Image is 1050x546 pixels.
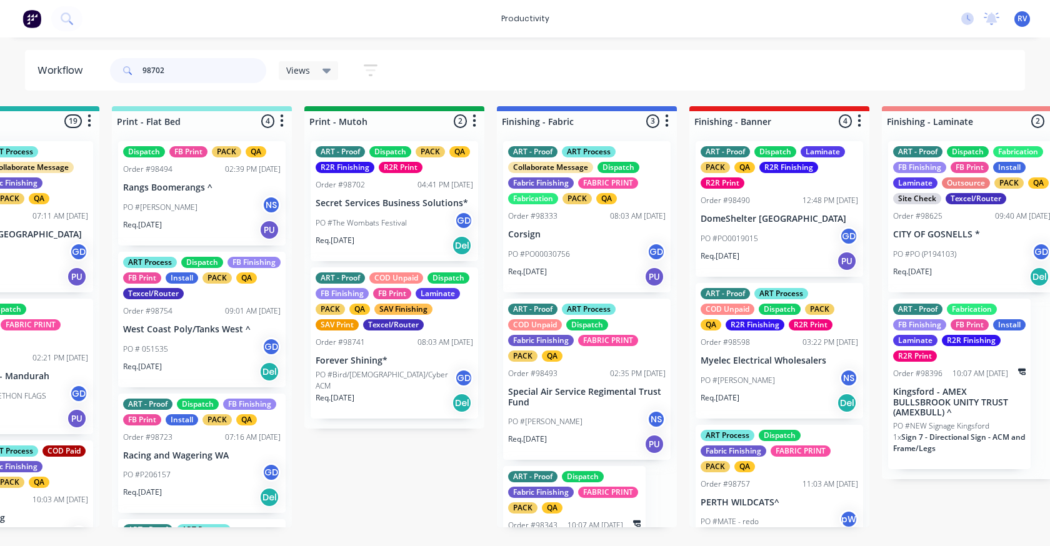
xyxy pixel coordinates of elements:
[262,196,281,214] div: NS
[610,368,666,379] div: 02:35 PM [DATE]
[759,304,801,315] div: Dispatch
[1028,177,1049,189] div: QA
[508,350,537,362] div: PACK
[802,195,858,206] div: 12:48 PM [DATE]
[118,252,286,387] div: ART ProcessDispatchFB FinishingFB PrintInstallPACKQATexcel/RouterOrder #9875409:01 AM [DATE]West ...
[142,58,266,83] input: Search for orders...
[701,392,739,404] p: Req. [DATE]
[696,141,863,277] div: ART - ProofDispatchLaminatePACKQAR2R FinishingR2R PrintOrder #9849012:48 PM [DATE]DomeShelter [GE...
[893,162,946,173] div: FB Finishing
[22,9,41,28] img: Factory
[123,414,161,425] div: FB Print
[166,414,198,425] div: Install
[578,177,638,189] div: FABRIC PRINT
[951,319,989,330] div: FB Print
[246,146,266,157] div: QA
[701,251,739,262] p: Req. [DATE]
[701,195,750,206] div: Order #98490
[542,350,562,362] div: QA
[701,337,750,348] div: Order #98598
[893,432,901,442] span: 1 x
[734,162,755,173] div: QA
[316,146,365,157] div: ART - Proof
[946,193,1006,204] div: Texcel/Router
[311,141,478,261] div: ART - ProofDispatchPACKQAR2R FinishingR2R PrintOrder #9870204:41 PM [DATE]Secret Services Busines...
[508,434,547,445] p: Req. [DATE]
[566,319,608,330] div: Dispatch
[454,369,473,387] div: GD
[316,198,473,209] p: Secret Services Business Solutions*
[316,355,473,366] p: Forever Shining*
[726,319,784,330] div: R2R Finishing
[42,445,86,457] div: COD Paid
[123,450,281,461] p: Racing and Wagering WA
[754,146,796,157] div: Dispatch
[118,141,286,246] div: DispatchFB PrintPACKQAOrder #9849402:39 PM [DATE]Rangs Boomerangs ^PO #[PERSON_NAME]NSReq.[DATE]PU
[452,236,472,256] div: Del
[316,272,365,284] div: ART - Proof
[503,141,671,292] div: ART - ProofART ProcessCollaborate MessageDispatchFabric FinishingFABRIC PRINTFabricationPACKQAOrd...
[181,257,223,268] div: Dispatch
[123,257,177,268] div: ART Process
[29,477,49,488] div: QA
[262,463,281,482] div: GD
[67,267,87,287] div: PU
[805,304,834,315] div: PACK
[363,319,424,330] div: Texcel/Router
[596,193,617,204] div: QA
[508,249,570,260] p: PO #PO00030756
[316,288,369,299] div: FB Finishing
[893,420,989,432] p: PO #NEW Signage Kingsford
[223,399,276,410] div: FB Finishing
[734,461,755,472] div: QA
[759,162,818,173] div: R2R Finishing
[508,304,557,315] div: ART - Proof
[508,211,557,222] div: Order #98333
[349,304,370,315] div: QA
[508,162,593,173] div: Collaborate Message
[701,461,730,472] div: PACK
[993,319,1026,330] div: Install
[893,193,941,204] div: Site Check
[69,384,88,403] div: GD
[562,304,616,315] div: ART Process
[32,494,88,505] div: 10:03 AM [DATE]
[316,392,354,404] p: Req. [DATE]
[701,479,750,490] div: Order #98757
[701,445,766,457] div: Fabric Finishing
[67,409,87,429] div: PU
[597,162,639,173] div: Dispatch
[379,162,422,173] div: R2R Print
[123,469,171,480] p: PO #P206157
[123,219,162,231] p: Req. [DATE]
[508,193,558,204] div: Fabrication
[69,525,88,544] div: RW
[454,211,473,230] div: GD
[316,162,374,173] div: R2R Finishing
[69,242,88,261] div: GD
[610,211,666,222] div: 08:03 AM [DATE]
[286,64,310,77] span: Views
[893,177,937,189] div: Laminate
[508,487,574,498] div: Fabric Finishing
[202,272,232,284] div: PACK
[169,146,207,157] div: FB Print
[701,214,858,224] p: DomeShelter [GEOGRAPHIC_DATA]
[562,471,604,482] div: Dispatch
[508,471,557,482] div: ART - Proof
[123,524,172,535] div: ART - Proof
[837,251,857,271] div: PU
[236,414,257,425] div: QA
[177,524,231,535] div: ART Process
[701,233,758,244] p: PO #PO0019015
[802,479,858,490] div: 11:03 AM [DATE]
[647,410,666,429] div: NS
[123,487,162,498] p: Req. [DATE]
[701,177,744,189] div: R2R Print
[647,242,666,261] div: GD
[262,337,281,356] div: GD
[508,416,582,427] p: PO #[PERSON_NAME]
[578,335,638,346] div: FABRIC PRINT
[893,146,942,157] div: ART - Proof
[202,414,232,425] div: PACK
